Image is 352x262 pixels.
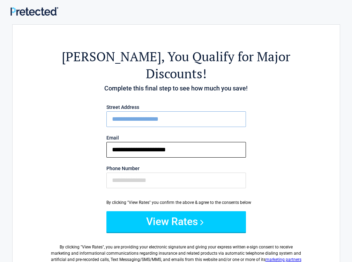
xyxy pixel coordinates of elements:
label: Street Address [106,105,246,110]
button: View Rates [106,211,246,232]
img: Main Logo [10,7,58,16]
h2: , You Qualify for Major Discounts! [51,48,301,82]
h4: Complete this final step to see how much you save! [51,84,301,93]
div: By clicking "View Rates" you confirm the above & agree to the consents below [106,199,246,206]
label: Phone Number [106,166,246,171]
span: View Rates [82,245,103,249]
span: [PERSON_NAME] [62,48,161,65]
label: Email [106,135,246,140]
